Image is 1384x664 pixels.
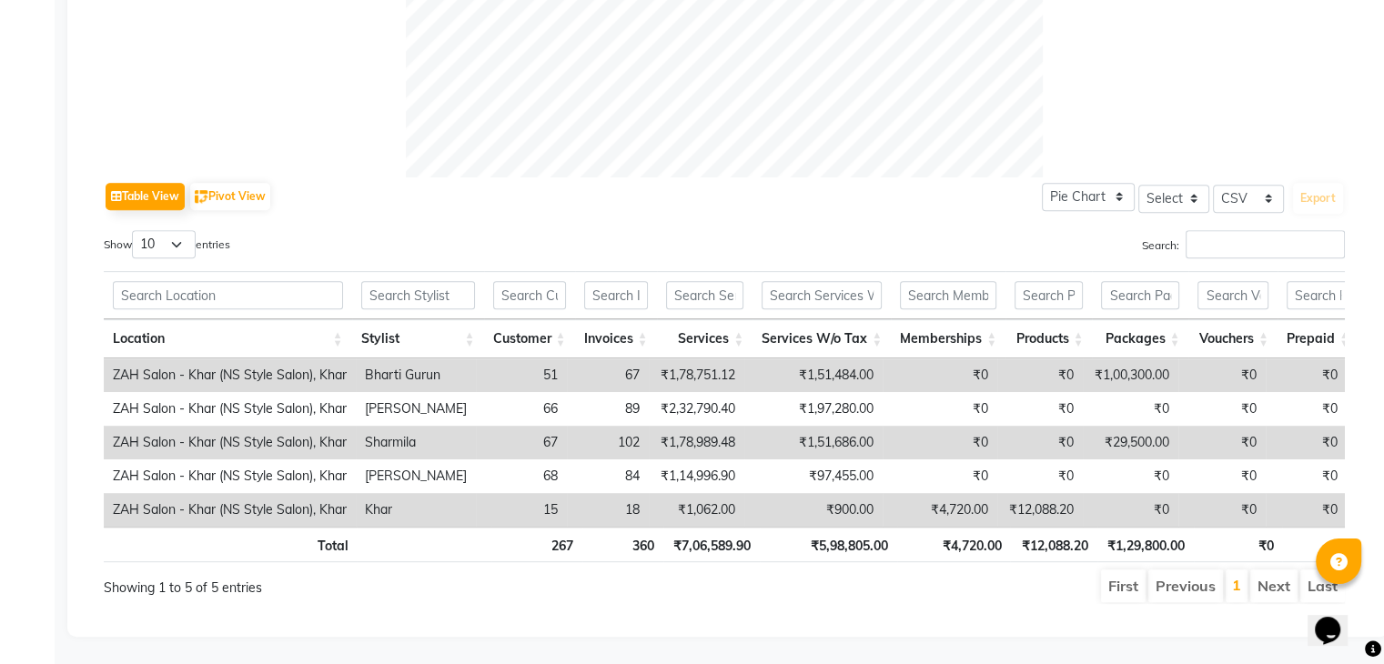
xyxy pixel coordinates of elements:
[760,527,896,562] th: ₹5,98,805.00
[1178,392,1266,426] td: ₹0
[104,426,356,459] td: ZAH Salon - Khar (NS Style Salon), Khar
[1266,426,1347,459] td: ₹0
[113,281,343,309] input: Search Location
[744,459,883,493] td: ₹97,455.00
[567,459,649,493] td: 84
[1308,591,1366,646] iframe: chat widget
[649,392,744,426] td: ₹2,32,790.40
[1083,426,1178,459] td: ₹29,500.00
[361,281,475,309] input: Search Stylist
[104,392,356,426] td: ZAH Salon - Khar (NS Style Salon), Khar
[476,426,567,459] td: 67
[104,358,356,392] td: ZAH Salon - Khar (NS Style Salon), Khar
[997,358,1083,392] td: ₹0
[1278,319,1359,358] th: Prepaid: activate to sort column ascending
[104,230,230,258] label: Show entries
[104,568,605,598] div: Showing 1 to 5 of 5 entries
[567,358,649,392] td: 67
[997,426,1083,459] td: ₹0
[1282,527,1362,562] th: ₹0
[190,183,270,210] button: Pivot View
[1097,527,1194,562] th: ₹1,29,800.00
[762,281,882,309] input: Search Services W/o Tax
[356,392,476,426] td: [PERSON_NAME]
[649,426,744,459] td: ₹1,78,989.48
[352,319,484,358] th: Stylist: activate to sort column ascending
[744,392,883,426] td: ₹1,97,280.00
[663,527,760,562] th: ₹7,06,589.90
[567,426,649,459] td: 102
[1178,358,1266,392] td: ₹0
[195,190,208,204] img: pivot.png
[104,527,357,562] th: Total
[657,319,753,358] th: Services: activate to sort column ascending
[649,459,744,493] td: ₹1,14,996.90
[649,358,744,392] td: ₹1,78,751.12
[356,358,476,392] td: Bharti Gurun
[1083,358,1178,392] td: ₹1,00,300.00
[1178,493,1266,527] td: ₹0
[897,527,1011,562] th: ₹4,720.00
[1083,493,1178,527] td: ₹0
[1010,527,1096,562] th: ₹12,088.20
[1178,459,1266,493] td: ₹0
[493,281,566,309] input: Search Customer
[744,493,883,527] td: ₹900.00
[484,319,575,358] th: Customer: activate to sort column ascending
[1266,493,1347,527] td: ₹0
[1232,576,1241,594] a: 1
[567,392,649,426] td: 89
[1186,230,1345,258] input: Search:
[1083,392,1178,426] td: ₹0
[1142,230,1345,258] label: Search:
[1197,281,1268,309] input: Search Vouchers
[476,358,567,392] td: 51
[1178,426,1266,459] td: ₹0
[132,230,196,258] select: Showentries
[649,493,744,527] td: ₹1,062.00
[744,426,883,459] td: ₹1,51,686.00
[491,527,582,562] th: 267
[1083,459,1178,493] td: ₹0
[1092,319,1188,358] th: Packages: activate to sort column ascending
[1188,319,1277,358] th: Vouchers: activate to sort column ascending
[476,459,567,493] td: 68
[997,459,1083,493] td: ₹0
[1266,459,1347,493] td: ₹0
[106,183,185,210] button: Table View
[1005,319,1092,358] th: Products: activate to sort column ascending
[575,319,657,358] th: Invoices: activate to sort column ascending
[104,493,356,527] td: ZAH Salon - Khar (NS Style Salon), Khar
[883,358,997,392] td: ₹0
[1266,358,1347,392] td: ₹0
[997,392,1083,426] td: ₹0
[883,426,997,459] td: ₹0
[1287,281,1349,309] input: Search Prepaid
[744,358,883,392] td: ₹1,51,484.00
[104,459,356,493] td: ZAH Salon - Khar (NS Style Salon), Khar
[1194,527,1282,562] th: ₹0
[753,319,891,358] th: Services W/o Tax: activate to sort column ascending
[476,493,567,527] td: 15
[356,459,476,493] td: [PERSON_NAME]
[567,493,649,527] td: 18
[666,281,744,309] input: Search Services
[356,426,476,459] td: Sharmila
[356,493,476,527] td: Khar
[1266,392,1347,426] td: ₹0
[1101,281,1179,309] input: Search Packages
[883,459,997,493] td: ₹0
[1293,183,1343,214] button: Export
[104,319,352,358] th: Location: activate to sort column ascending
[891,319,1005,358] th: Memberships: activate to sort column ascending
[476,392,567,426] td: 66
[584,281,648,309] input: Search Invoices
[1015,281,1083,309] input: Search Products
[900,281,996,309] input: Search Memberships
[997,493,1083,527] td: ₹12,088.20
[883,392,997,426] td: ₹0
[582,527,664,562] th: 360
[883,493,997,527] td: ₹4,720.00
